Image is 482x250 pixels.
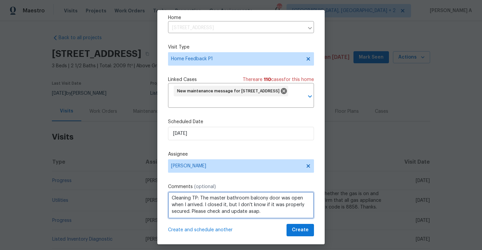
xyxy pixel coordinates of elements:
[292,226,309,234] span: Create
[177,88,282,94] span: New maintenance message for [STREET_ADDRESS]
[168,76,197,83] span: Linked Cases
[171,56,301,62] span: Home Feedback P1
[243,76,314,83] span: There are case s for this home
[174,86,288,96] div: New maintenance message for [STREET_ADDRESS]
[194,184,216,189] span: (optional)
[168,151,314,158] label: Assignee
[264,77,271,82] span: 110
[168,183,314,190] label: Comments
[168,192,314,219] textarea: Cleaning TP: The master bathroom balcony door was open when I arrived. I closed it, but I don't k...
[168,118,314,125] label: Scheduled Date
[168,14,314,21] label: Home
[305,92,315,101] button: Open
[287,224,314,236] button: Create
[168,44,314,51] label: Visit Type
[168,127,314,140] input: M/D/YYYY
[168,227,233,233] span: Create and schedule another
[168,23,304,33] input: Enter in an address
[171,163,302,169] span: [PERSON_NAME]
